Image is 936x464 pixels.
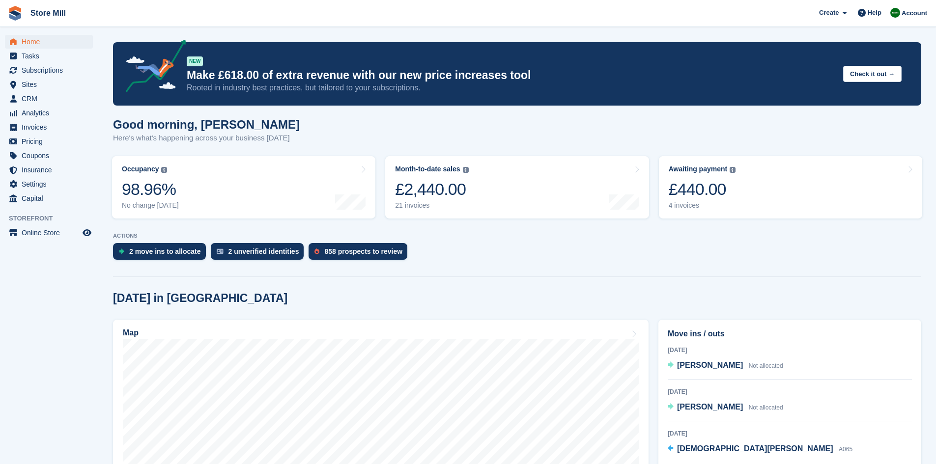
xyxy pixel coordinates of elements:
a: [PERSON_NAME] Not allocated [668,359,783,372]
div: Awaiting payment [669,165,728,173]
span: CRM [22,92,81,106]
span: Invoices [22,120,81,134]
a: menu [5,177,93,191]
span: [PERSON_NAME] [677,403,743,411]
span: Storefront [9,214,98,223]
a: menu [5,120,93,134]
span: Capital [22,191,81,205]
div: 858 prospects to review [324,247,402,255]
a: Store Mill [27,5,70,21]
p: Here's what's happening across your business [DATE] [113,133,300,144]
span: A065 [839,446,852,453]
p: ACTIONS [113,233,921,239]
a: menu [5,226,93,240]
a: Occupancy 98.96% No change [DATE] [112,156,375,218]
a: 2 unverified identities [211,243,309,265]
div: 2 move ins to allocate [129,247,201,255]
a: [PERSON_NAME] Not allocated [668,401,783,414]
a: menu [5,49,93,63]
span: Sites [22,78,81,91]
h2: Move ins / outs [668,328,912,340]
span: Settings [22,177,81,191]
img: price-adjustments-announcement-icon-8257ccfd72463d97f412b2fc003d46551f7dbcb40ab6d574587a9cd5c0d94... [117,40,186,96]
span: Create [819,8,839,18]
a: menu [5,35,93,49]
img: stora-icon-8386f47178a22dfd0bd8f6a31ec36ba5ce8667c1dd55bd0f319d3a0aa187defe.svg [8,6,23,21]
span: Pricing [22,135,81,148]
div: 2 unverified identities [228,247,299,255]
span: Account [902,8,927,18]
span: Online Store [22,226,81,240]
span: Coupons [22,149,81,163]
div: Occupancy [122,165,159,173]
img: icon-info-grey-7440780725fd019a000dd9b08b2336e03edf1995a4989e88bcd33f0948082b44.svg [463,167,469,173]
img: verify_identity-adf6edd0f0f0b5bbfe63781bf79b02c33cf7c696d77639b501bdc392416b5a36.svg [217,248,224,254]
img: move_ins_to_allocate_icon-fdf77a2bb77ea45bf5b3d319d69a93e2d87916cf1d5bf7949dd705db3b84f3ca.svg [119,248,124,254]
div: 21 invoices [395,201,468,210]
img: icon-info-grey-7440780725fd019a000dd9b08b2336e03edf1995a4989e88bcd33f0948082b44.svg [161,167,167,173]
h2: Map [123,328,139,337]
span: Home [22,35,81,49]
div: 98.96% [122,179,179,199]
h2: [DATE] in [GEOGRAPHIC_DATA] [113,292,287,305]
a: menu [5,135,93,148]
h1: Good morning, [PERSON_NAME] [113,118,300,131]
span: Not allocated [749,404,783,411]
div: [DATE] [668,387,912,396]
div: £440.00 [669,179,736,199]
span: Insurance [22,163,81,177]
div: £2,440.00 [395,179,468,199]
button: Check it out → [843,66,902,82]
a: 2 move ins to allocate [113,243,211,265]
a: menu [5,63,93,77]
a: [DEMOGRAPHIC_DATA][PERSON_NAME] A065 [668,443,852,456]
span: Tasks [22,49,81,63]
p: Make £618.00 of extra revenue with our new price increases tool [187,68,835,82]
span: [PERSON_NAME] [677,361,743,369]
a: menu [5,78,93,91]
p: Rooted in industry best practices, but tailored to your subscriptions. [187,82,835,93]
div: [DATE] [668,346,912,355]
div: NEW [187,56,203,66]
span: Subscriptions [22,63,81,77]
a: menu [5,92,93,106]
span: [DEMOGRAPHIC_DATA][PERSON_NAME] [677,444,833,453]
a: Awaiting payment £440.00 4 invoices [659,156,922,218]
img: prospect-51fa495bee0391a8d652442698ab0144808aea92771e9ea1ae160a38d050c398.svg [314,248,319,254]
div: 4 invoices [669,201,736,210]
img: icon-info-grey-7440780725fd019a000dd9b08b2336e03edf1995a4989e88bcd33f0948082b44.svg [730,167,736,173]
a: 858 prospects to review [309,243,412,265]
div: [DATE] [668,429,912,438]
div: Month-to-date sales [395,165,460,173]
span: Not allocated [749,362,783,369]
img: Angus [890,8,900,18]
a: menu [5,149,93,163]
a: Preview store [81,227,93,239]
span: Analytics [22,106,81,120]
a: menu [5,106,93,120]
span: Help [868,8,881,18]
a: menu [5,163,93,177]
a: menu [5,191,93,205]
a: Month-to-date sales £2,440.00 21 invoices [385,156,649,218]
div: No change [DATE] [122,201,179,210]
